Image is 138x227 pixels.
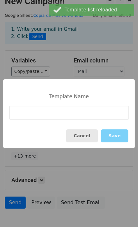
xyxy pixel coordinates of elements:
[106,197,138,227] iframe: Chat Widget
[66,129,98,142] button: Cancel
[46,94,92,100] div: Template Name
[106,197,138,227] div: Widget de chat
[101,129,128,142] button: Save
[65,6,132,14] div: Template list reloaded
